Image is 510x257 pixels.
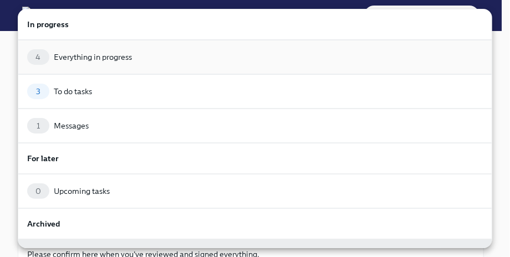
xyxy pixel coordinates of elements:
div: Everything in progress [54,52,132,63]
h6: Archived [27,218,483,230]
a: 0Upcoming tasks [18,174,492,208]
a: For later [18,143,492,174]
span: 4 [29,53,47,61]
h6: In progress [27,18,483,30]
a: 3To do tasks [18,74,492,109]
span: 1 [30,122,47,130]
h6: For later [27,152,483,165]
div: Messages [54,120,89,131]
span: 3 [29,88,47,96]
div: To do tasks [54,86,92,97]
a: 1Messages [18,109,492,143]
a: In progress [18,9,492,40]
span: 0 [29,187,48,196]
a: 4Everything in progress [18,40,492,74]
a: Archived [18,208,492,239]
div: Upcoming tasks [54,186,110,197]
